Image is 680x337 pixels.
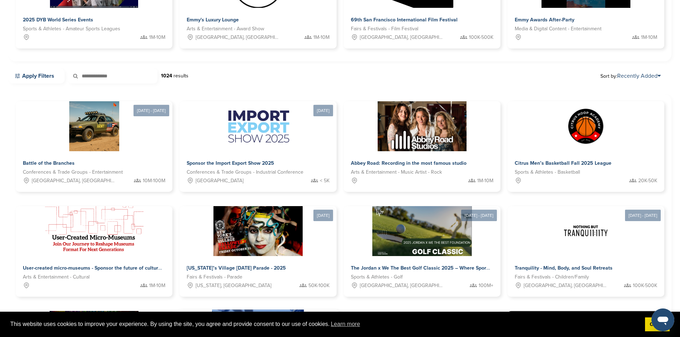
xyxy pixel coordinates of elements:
[351,160,467,166] span: Abbey Road: Recording in the most famous studio
[351,265,560,271] span: The Jordan x We The Best Golf Classic 2025 – Where Sports, Music & Philanthropy Collide
[508,195,664,297] a: [DATE] - [DATE] Sponsorpitch & Tranquility - Mind, Body, and Soul Retreats Fairs & Festivals - Ch...
[180,90,336,192] a: [DATE] Sponsorpitch & Sponsor the Import Export Show 2025 Conferences & Trade Groups - Industrial...
[469,34,493,41] span: 100K-500K
[196,34,279,41] span: [GEOGRAPHIC_DATA], [GEOGRAPHIC_DATA]
[515,17,574,23] span: Emmy Awards After-Party
[45,206,143,256] img: Sponsorpitch &
[213,206,303,256] img: Sponsorpitch &
[196,282,271,290] span: [US_STATE], [GEOGRAPHIC_DATA]
[461,210,497,221] div: [DATE] - [DATE]
[23,265,190,271] span: User-created micro-museums - Sponsor the future of cultural storytelling
[378,101,467,151] img: Sponsorpitch &
[23,160,75,166] span: Battle of the Branches
[508,101,664,192] a: Sponsorpitch & Citrus Men’s Basketball Fall 2025 League Sports & Athletes - Basketball 20K-50K
[651,308,674,331] iframe: Button to launch messaging window
[143,177,165,185] span: 10M-100M
[477,177,493,185] span: 1M-10M
[9,68,65,83] a: Apply Filters
[10,319,639,330] span: This website uses cookies to improve your experience. By using the site, you agree and provide co...
[23,25,120,33] span: Sports & Athletes - Amateur Sports Leagues
[515,273,589,281] span: Fairs & Festivals - Children/Family
[187,17,239,23] span: Emmy's Luxury Lounge
[23,17,93,23] span: 2025 DYB World Series Events
[641,34,657,41] span: 1M-10M
[149,34,165,41] span: 1M-10M
[187,25,264,33] span: Arts & Entertainment - Award Show
[330,319,361,330] a: learn more about cookies
[351,168,442,176] span: Arts & Entertainment - Music Artist - Rock
[600,73,661,79] span: Sort by:
[633,282,657,290] span: 100K-500K
[23,168,123,176] span: Conferences & Trade Groups - Entertainment
[561,206,611,256] img: Sponsorpitch &
[187,265,286,271] span: [US_STATE]’s Village [DATE] Parade - 2025
[308,282,329,290] span: 50K-100K
[149,282,165,290] span: 1M-10M
[187,168,303,176] span: Conferences & Trade Groups - Industrial Conference
[625,210,661,221] div: [DATE] - [DATE]
[351,17,458,23] span: 69th San Francisco International Film Festival
[69,101,119,151] img: Sponsorpitch &
[344,101,500,192] a: Sponsorpitch & Abbey Road: Recording in the most famous studio Arts & Entertainment - Music Artis...
[187,160,274,166] span: Sponsor the Import Export Show 2025
[515,168,580,176] span: Sports & Athletes - Basketball
[515,265,613,271] span: Tranquility - Mind, Body, and Soul Retreats
[515,160,611,166] span: Citrus Men’s Basketball Fall 2025 League
[320,177,329,185] span: < 5K
[372,206,472,256] img: Sponsorpitch &
[23,273,90,281] span: Arts & Entertainment - Cultural
[313,105,333,116] div: [DATE]
[479,282,493,290] span: 100M+
[561,101,611,151] img: Sponsorpitch &
[360,34,444,41] span: [GEOGRAPHIC_DATA], [GEOGRAPHIC_DATA]
[161,73,172,79] strong: 1024
[196,177,243,185] span: [GEOGRAPHIC_DATA]
[524,282,608,290] span: [GEOGRAPHIC_DATA], [GEOGRAPHIC_DATA]
[351,273,403,281] span: Sports & Athletes - Golf
[638,177,657,185] span: 20K-50K
[360,282,444,290] span: [GEOGRAPHIC_DATA], [GEOGRAPHIC_DATA]
[32,177,116,185] span: [GEOGRAPHIC_DATA], [GEOGRAPHIC_DATA], [US_STATE][GEOGRAPHIC_DATA], [GEOGRAPHIC_DATA], [GEOGRAPHIC...
[180,195,336,297] a: [DATE] Sponsorpitch & [US_STATE]’s Village [DATE] Parade - 2025 Fairs & Festivals - Parade [US_ST...
[313,210,333,221] div: [DATE]
[515,25,601,33] span: Media & Digital Content - Entertainment
[220,101,296,151] img: Sponsorpitch &
[134,105,169,116] div: [DATE] - [DATE]
[344,195,500,297] a: [DATE] - [DATE] Sponsorpitch & The Jordan x We The Best Golf Classic 2025 – Where Sports, Music &...
[187,273,242,281] span: Fairs & Festivals - Parade
[617,72,661,80] a: Recently Added
[16,90,172,192] a: [DATE] - [DATE] Sponsorpitch & Battle of the Branches Conferences & Trade Groups - Entertainment ...
[351,25,418,33] span: Fairs & Festivals - Film Festival
[16,206,172,297] a: Sponsorpitch & User-created micro-museums - Sponsor the future of cultural storytelling Arts & En...
[645,317,670,332] a: dismiss cookie message
[173,73,188,79] span: results
[313,34,329,41] span: 1M-10M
